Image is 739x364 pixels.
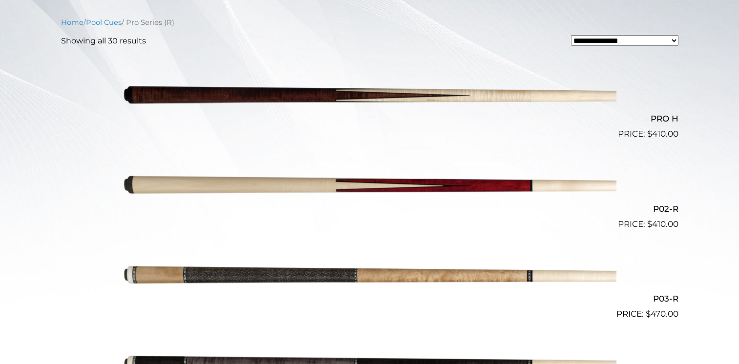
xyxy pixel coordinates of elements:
a: P02-R $410.00 [61,144,678,230]
bdi: 410.00 [647,219,678,229]
bdi: 410.00 [647,129,678,139]
h2: P02-R [61,200,678,218]
img: PRO H [123,55,616,137]
a: Pool Cues [86,18,122,27]
img: P02-R [123,144,616,226]
bdi: 470.00 [646,309,678,319]
a: PRO H $410.00 [61,55,678,141]
span: $ [647,129,652,139]
a: Home [61,18,84,27]
span: $ [646,309,651,319]
nav: Breadcrumb [61,17,678,28]
h2: P03-R [61,290,678,308]
img: P03-R [123,235,616,317]
select: Shop order [571,35,678,46]
p: Showing all 30 results [61,35,146,47]
h2: PRO H [61,110,678,128]
span: $ [647,219,652,229]
a: P03-R $470.00 [61,235,678,321]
